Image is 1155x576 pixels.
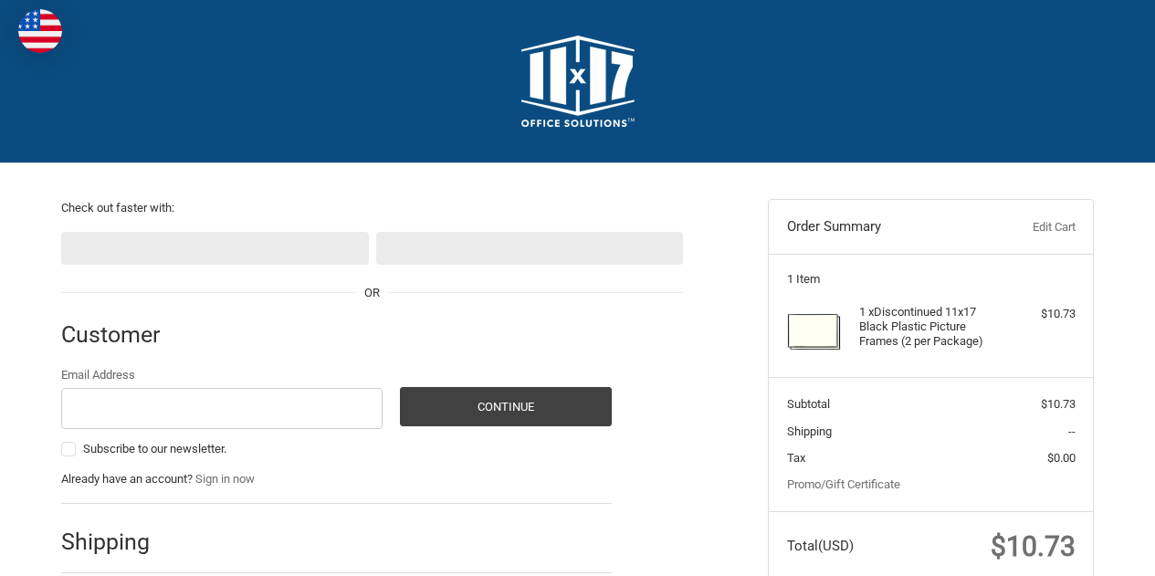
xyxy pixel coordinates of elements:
[521,36,635,127] img: 11x17.com
[61,470,612,488] p: Already have an account?
[787,272,1076,287] h3: 1 Item
[1041,397,1076,411] span: $10.73
[355,284,389,302] span: OR
[400,387,612,426] button: Continue
[1003,305,1076,323] div: $10.73
[61,199,683,217] p: Check out faster with:
[787,397,830,411] span: Subtotal
[195,472,255,486] a: Sign in now
[859,305,999,350] h4: 1 x Discontinued 11x17 Black Plastic Picture Frames (2 per Package)
[1068,424,1076,438] span: --
[61,366,383,384] label: Email Address
[61,320,168,349] h2: Customer
[61,528,168,556] h2: Shipping
[83,442,226,456] span: Subscribe to our newsletter.
[984,218,1075,236] a: Edit Cart
[787,218,985,236] h3: Order Summary
[787,424,832,438] span: Shipping
[18,9,62,53] img: duty and tax information for United States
